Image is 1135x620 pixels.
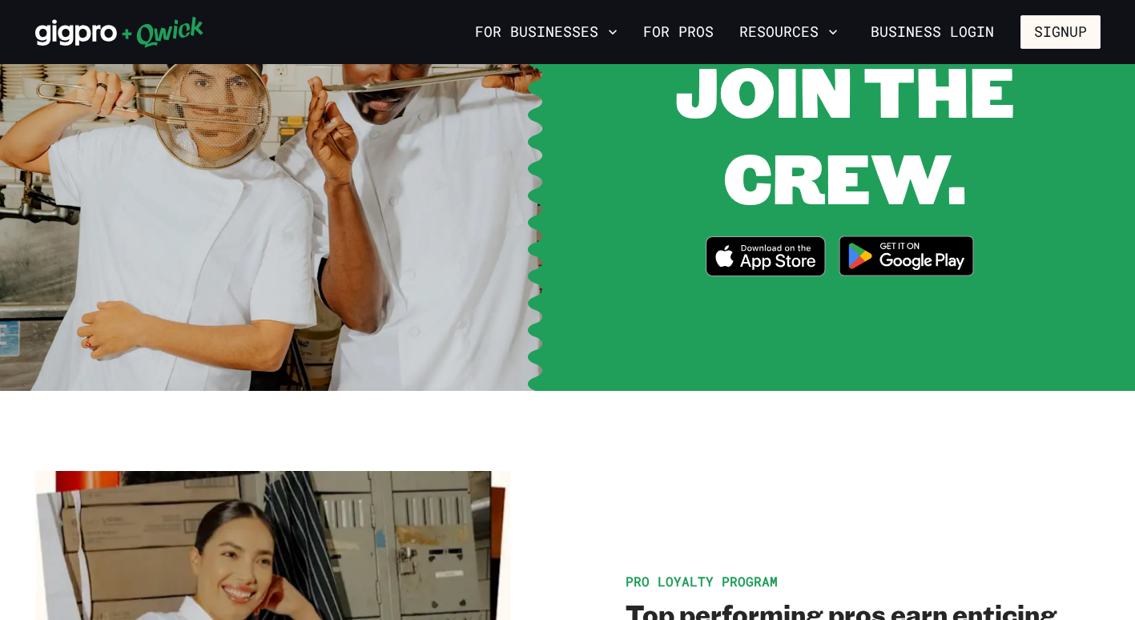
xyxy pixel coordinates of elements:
[829,226,984,286] img: Get it on Google Play
[1020,15,1101,49] button: Signup
[637,18,720,46] a: For Pros
[857,15,1008,49] a: Business Login
[706,236,826,281] a: Download on the App Store
[675,44,1015,223] span: JOIN THE CREW.
[469,18,624,46] button: For Businesses
[733,18,844,46] button: Resources
[626,573,778,590] span: Pro Loyalty Program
